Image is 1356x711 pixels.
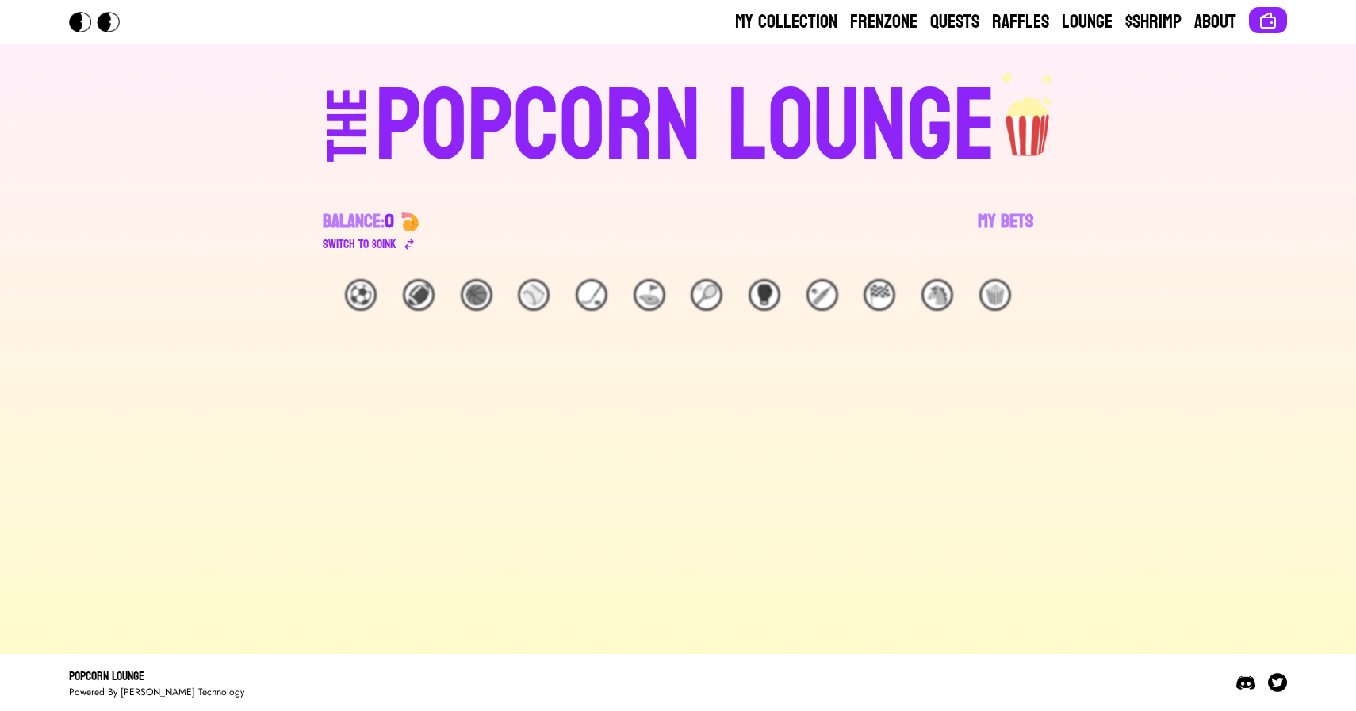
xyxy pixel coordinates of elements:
[1236,673,1255,692] img: Discord
[69,686,244,698] div: Powered By [PERSON_NAME] Technology
[996,70,1061,159] img: popcorn
[1194,10,1236,35] a: About
[864,279,895,311] div: 🏁
[978,209,1033,254] a: My Bets
[1268,673,1287,692] img: Twitter
[634,279,665,311] div: ⛳️
[806,279,838,311] div: 🏏
[190,70,1166,178] a: THEPOPCORN LOUNGEpopcorn
[518,279,550,311] div: ⚾️
[921,279,953,311] div: 🐴
[735,10,837,35] a: My Collection
[69,12,132,32] img: Popcorn
[320,88,377,193] div: THE
[749,279,780,311] div: 🥊
[323,209,394,235] div: Balance:
[1125,10,1182,35] a: $Shrimp
[1258,11,1277,30] img: Connect wallet
[576,279,607,311] div: 🏒
[691,279,722,311] div: 🎾
[403,279,435,311] div: 🏈
[1062,10,1113,35] a: Lounge
[930,10,979,35] a: Quests
[69,667,244,686] div: Popcorn Lounge
[385,205,394,239] span: 0
[850,10,917,35] a: Frenzone
[979,279,1011,311] div: 🍿
[992,10,1049,35] a: Raffles
[323,235,396,254] div: Switch to $ OINK
[461,279,492,311] div: 🏀
[400,212,419,231] img: 🍤
[345,279,377,311] div: ⚽️
[375,76,996,178] div: POPCORN LOUNGE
